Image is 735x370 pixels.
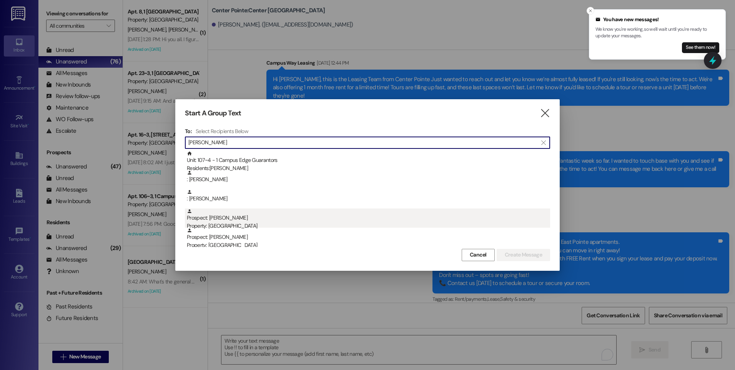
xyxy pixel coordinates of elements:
button: Close toast [587,7,594,15]
div: : [PERSON_NAME] [185,170,550,189]
div: Unit: 107~4 - 1 Campus Edge Guarantors [187,151,550,173]
div: Prospect: [PERSON_NAME]Property: [GEOGRAPHIC_DATA] [185,228,550,247]
div: Unit: 107~4 - 1 Campus Edge GuarantorsResidents:[PERSON_NAME] [185,151,550,170]
button: Create Message [497,249,550,261]
div: Residents: [PERSON_NAME] [187,164,550,172]
div: Property: [GEOGRAPHIC_DATA] [187,241,550,249]
div: Prospect: [PERSON_NAME] [187,228,550,250]
i:  [540,109,550,117]
h4: Select Recipients Below [196,128,248,135]
div: : [PERSON_NAME] [187,189,550,203]
div: Prospect: [PERSON_NAME]Property: [GEOGRAPHIC_DATA] [185,208,550,228]
div: Prospect: [PERSON_NAME] [187,208,550,230]
p: We know you're working, so we'll wait until you're ready to update your messages. [595,26,719,40]
button: Clear text [537,137,550,148]
span: Cancel [470,251,487,259]
div: : [PERSON_NAME] [187,170,550,183]
h3: Start A Group Text [185,109,241,118]
div: You have new messages! [595,16,719,23]
div: Property: [GEOGRAPHIC_DATA] [187,222,550,230]
i:  [541,140,545,146]
div: : [PERSON_NAME] [185,189,550,208]
input: Search for any contact or apartment [188,137,537,148]
button: See them now! [682,42,719,53]
button: Cancel [462,249,495,261]
span: Create Message [505,251,542,259]
h3: To: [185,128,192,135]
